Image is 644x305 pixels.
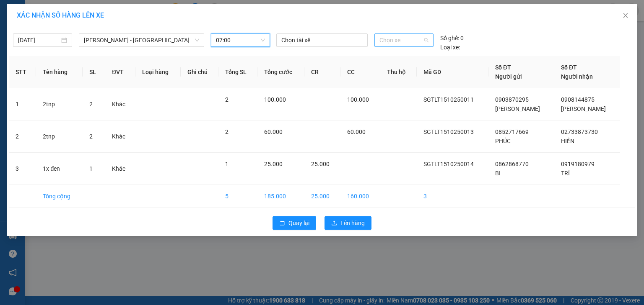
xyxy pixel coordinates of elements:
[495,64,511,71] span: Số ĐT
[264,161,283,167] span: 25.000
[105,56,135,88] th: ĐVT
[105,153,135,185] td: Khác
[325,216,371,230] button: uploadLên hàng
[264,96,286,103] span: 100.000
[561,96,595,103] span: 0908144875
[347,128,366,135] span: 60.000
[495,161,529,167] span: 0862868770
[304,56,340,88] th: CR
[561,64,577,71] span: Số ĐT
[9,153,36,185] td: 3
[225,128,229,135] span: 2
[83,56,105,88] th: SL
[622,12,629,19] span: close
[561,170,570,177] span: TRÍ
[423,96,474,103] span: SGTLT1510250011
[440,33,464,43] div: 0
[181,56,218,88] th: Ghi chú
[561,128,598,135] span: 02733873730
[273,216,316,230] button: rollbackQuay lại
[417,56,489,88] th: Mã GD
[36,153,83,185] td: 1x đen
[614,4,637,28] button: Close
[18,36,60,45] input: 15/10/2025
[561,105,606,112] span: [PERSON_NAME]
[561,73,593,80] span: Người nhận
[225,96,229,103] span: 2
[105,88,135,120] td: Khác
[340,218,365,228] span: Lên hàng
[495,128,529,135] span: 0852717669
[264,128,283,135] span: 60.000
[195,38,200,43] span: down
[561,161,595,167] span: 0919180979
[561,138,574,144] span: HIỀN
[135,56,180,88] th: Loại hàng
[380,56,417,88] th: Thu hộ
[17,11,104,19] span: XÁC NHẬN SỐ HÀNG LÊN XE
[225,161,229,167] span: 1
[36,88,83,120] td: 2tnp
[417,185,489,208] td: 3
[340,56,380,88] th: CC
[311,161,330,167] span: 25.000
[340,185,380,208] td: 160.000
[423,128,474,135] span: SGTLT1510250013
[379,34,428,46] span: Chọn xe
[216,34,265,46] span: 07:00
[495,96,529,103] span: 0903870295
[331,220,337,227] span: upload
[495,105,540,112] span: [PERSON_NAME]
[84,34,199,46] span: Hồ Chí Minh - Mỹ Tho
[89,101,93,108] span: 2
[257,56,304,88] th: Tổng cước
[495,138,511,144] span: PHÚC
[9,56,36,88] th: STT
[218,185,258,208] td: 5
[89,133,93,140] span: 2
[36,120,83,153] td: 2tnp
[423,161,474,167] span: SGTLT1510250014
[347,96,369,103] span: 100.000
[36,56,83,88] th: Tên hàng
[105,120,135,153] td: Khác
[9,120,36,153] td: 2
[9,88,36,120] td: 1
[218,56,258,88] th: Tổng SL
[288,218,309,228] span: Quay lại
[440,33,459,43] span: Số ghế:
[440,43,460,52] span: Loại xe:
[257,185,304,208] td: 185.000
[279,220,285,227] span: rollback
[495,170,501,177] span: BI
[36,185,83,208] td: Tổng cộng
[304,185,340,208] td: 25.000
[495,73,522,80] span: Người gửi
[89,165,93,172] span: 1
